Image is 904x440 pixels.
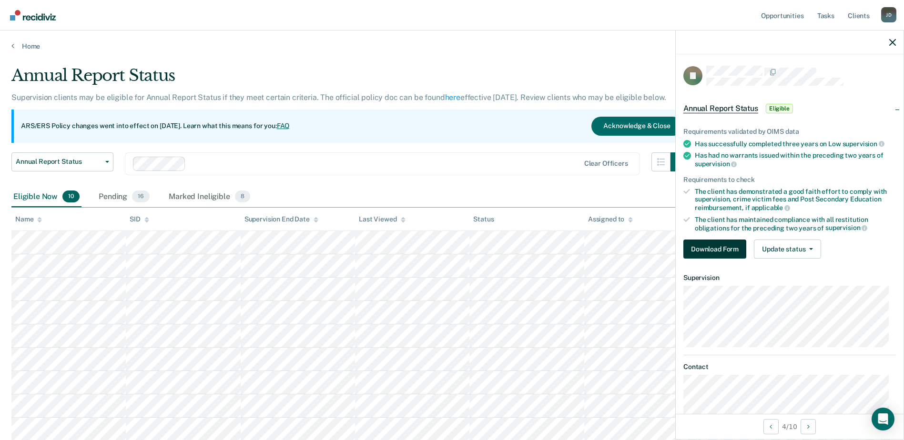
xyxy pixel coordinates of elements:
[244,215,318,223] div: Supervision End Date
[167,187,252,208] div: Marked Ineligible
[766,104,793,113] span: Eligible
[10,10,56,20] img: Recidiviz
[277,122,290,130] a: FAQ
[473,215,494,223] div: Status
[11,187,81,208] div: Eligible Now
[695,151,896,168] div: Has had no warrants issued within the preceding two years of
[683,274,896,282] dt: Supervision
[695,160,737,168] span: supervision
[881,7,896,22] div: J D
[15,215,42,223] div: Name
[872,408,894,430] div: Open Intercom Messenger
[683,363,896,371] dt: Contact
[754,240,821,259] button: Update status
[843,140,884,148] span: supervision
[881,7,896,22] button: Profile dropdown button
[130,215,149,223] div: SID
[683,128,896,136] div: Requirements validated by OIMS data
[695,140,896,148] div: Has successfully completed three years on Low
[683,240,750,259] a: Navigate to form link
[584,160,628,168] div: Clear officers
[763,419,779,434] button: Previous Opportunity
[235,190,250,203] span: 8
[752,204,790,211] span: applicable
[62,190,80,203] span: 10
[683,240,746,259] button: Download Form
[11,66,690,93] div: Annual Report Status
[695,216,896,232] div: The client has maintained compliance with all restitution obligations for the preceding two years of
[683,176,896,184] div: Requirements to check
[683,104,758,113] span: Annual Report Status
[591,117,682,136] button: Acknowledge & Close
[445,93,460,102] a: here
[676,414,904,439] div: 4 / 10
[11,93,666,102] p: Supervision clients may be eligible for Annual Report Status if they meet certain criteria. The o...
[588,215,633,223] div: Assigned to
[97,187,152,208] div: Pending
[695,188,896,212] div: The client has demonstrated a good faith effort to comply with supervision, crime victim fees and...
[11,42,893,50] a: Home
[359,215,405,223] div: Last Viewed
[825,224,867,231] span: supervision
[676,93,904,124] div: Annual Report StatusEligible
[801,419,816,434] button: Next Opportunity
[21,121,290,131] p: ARS/ERS Policy changes went into effect on [DATE]. Learn what this means for you:
[132,190,150,203] span: 16
[16,158,102,166] span: Annual Report Status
